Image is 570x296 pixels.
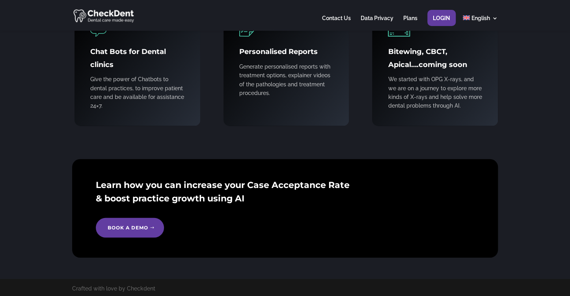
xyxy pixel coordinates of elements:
[388,75,482,110] p: We started with OPG X-rays, and we are on a journey to explore more kinds of X-rays and help solv...
[96,194,474,207] h2: & boost practice growth using AI
[73,8,135,23] img: CheckDent AI
[388,45,482,75] h4: Bitewing, CBCT, Apical….coming soon
[403,15,417,31] a: Plans
[90,75,184,110] p: Give the power of Chatbots to dental practices, to improve patient care and be available for assi...
[361,15,393,31] a: Data Privacy
[471,15,490,21] span: English
[433,15,450,31] a: Login
[322,15,351,31] a: Contact Us
[72,285,155,296] div: Crafted with love by Checkdent
[90,45,184,75] h4: Chat Bots for Dental clinics
[239,62,333,98] p: Generate personalised reports with treatment options, explainer videos of the pathologies and tre...
[463,15,498,31] a: English
[239,45,333,62] h4: Personalised Reports
[96,181,474,194] h2: Learn how you can increase your Case Acceptance Rate
[96,218,164,238] a: Book a demo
